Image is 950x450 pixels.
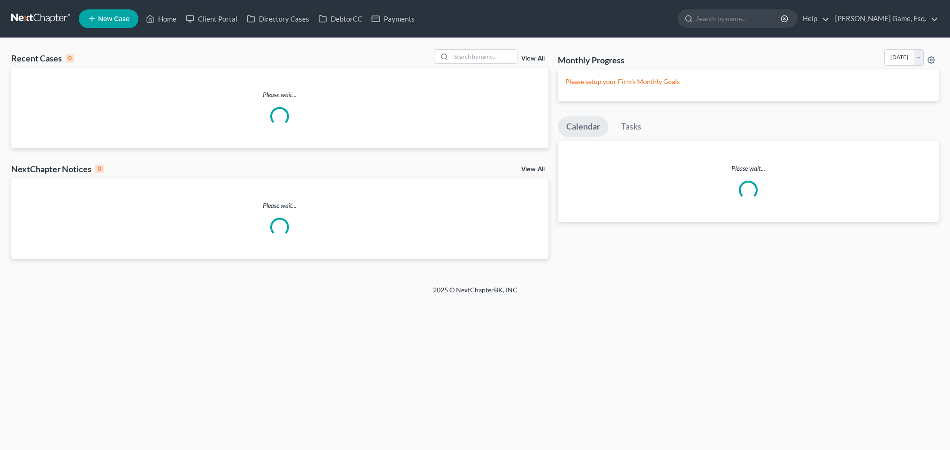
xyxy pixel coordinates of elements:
[11,201,548,210] p: Please wait...
[141,10,181,27] a: Home
[242,10,314,27] a: Directory Cases
[367,10,419,27] a: Payments
[558,54,624,66] h3: Monthly Progress
[11,90,548,99] p: Please wait...
[98,15,129,23] span: New Case
[208,285,743,302] div: 2025 © NextChapterBK, INC
[613,116,650,137] a: Tasks
[314,10,367,27] a: DebtorCC
[830,10,938,27] a: [PERSON_NAME] Game, Esq.
[521,55,545,62] a: View All
[451,50,517,63] input: Search by name...
[11,53,74,64] div: Recent Cases
[565,77,931,86] p: Please setup your Firm's Monthly Goals
[696,10,782,27] input: Search by name...
[11,163,104,175] div: NextChapter Notices
[798,10,829,27] a: Help
[66,54,74,62] div: 0
[521,166,545,173] a: View All
[558,116,608,137] a: Calendar
[95,165,104,173] div: 0
[181,10,242,27] a: Client Portal
[558,164,939,173] p: Please wait...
